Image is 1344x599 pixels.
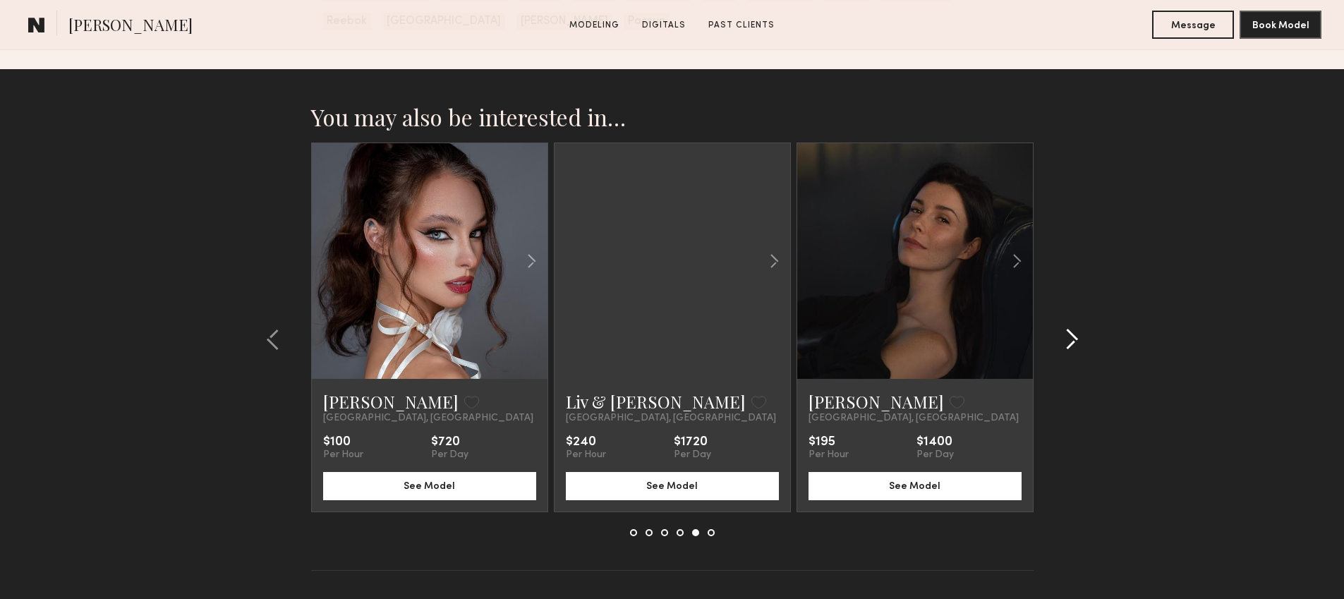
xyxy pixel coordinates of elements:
div: Per Day [916,449,954,461]
div: Per Hour [809,449,849,461]
a: Digitals [636,19,691,32]
button: See Model [566,472,779,500]
button: Book Model [1240,11,1321,39]
a: See Model [323,479,536,491]
div: $720 [431,435,468,449]
span: [PERSON_NAME] [68,14,193,39]
span: [GEOGRAPHIC_DATA], [GEOGRAPHIC_DATA] [566,413,776,424]
a: See Model [809,479,1022,491]
div: Per Hour [323,449,363,461]
a: See Model [566,479,779,491]
div: $1400 [916,435,954,449]
div: $240 [566,435,606,449]
span: [GEOGRAPHIC_DATA], [GEOGRAPHIC_DATA] [323,413,533,424]
a: Liv & [PERSON_NAME] [566,390,746,413]
a: Modeling [564,19,625,32]
a: Past Clients [703,19,780,32]
a: Book Model [1240,18,1321,30]
a: [PERSON_NAME] [809,390,944,413]
div: Per Day [431,449,468,461]
button: See Model [809,472,1022,500]
div: $195 [809,435,849,449]
button: See Model [323,472,536,500]
a: [PERSON_NAME] [323,390,459,413]
div: $1720 [674,435,711,449]
h2: You may also be interested in… [311,103,1034,131]
button: Message [1152,11,1234,39]
span: [GEOGRAPHIC_DATA], [GEOGRAPHIC_DATA] [809,413,1019,424]
div: Per Day [674,449,711,461]
div: $100 [323,435,363,449]
div: Per Hour [566,449,606,461]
